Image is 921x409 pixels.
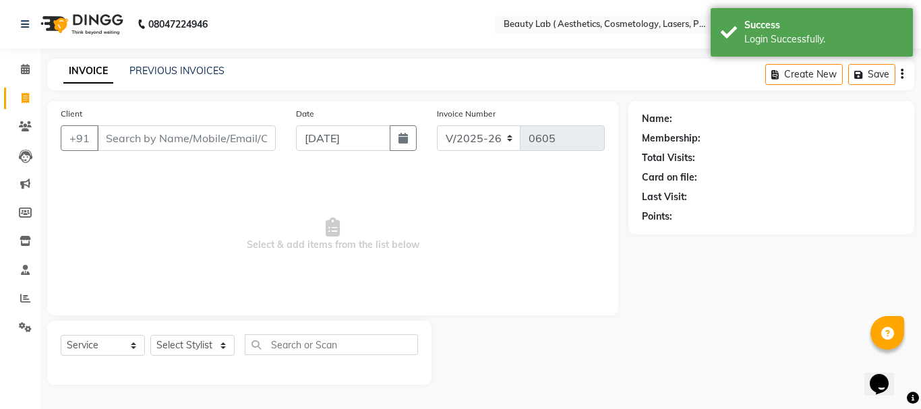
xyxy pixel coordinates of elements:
div: Total Visits: [642,151,695,165]
input: Search by Name/Mobile/Email/Code [97,125,276,151]
img: logo [34,5,127,43]
div: Last Visit: [642,190,687,204]
button: Save [848,64,895,85]
button: +91 [61,125,98,151]
div: Success [744,18,903,32]
button: Create New [765,64,843,85]
div: Login Successfully. [744,32,903,46]
div: Card on file: [642,170,697,185]
span: Select & add items from the list below [61,167,605,302]
div: Membership: [642,131,701,146]
a: PREVIOUS INVOICES [129,65,225,77]
label: Client [61,108,82,120]
label: Invoice Number [437,108,496,120]
div: Name: [642,112,672,126]
iframe: chat widget [864,355,908,396]
label: Date [296,108,314,120]
a: INVOICE [63,59,113,84]
b: 08047224946 [148,5,208,43]
input: Search or Scan [245,334,418,355]
div: Points: [642,210,672,224]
